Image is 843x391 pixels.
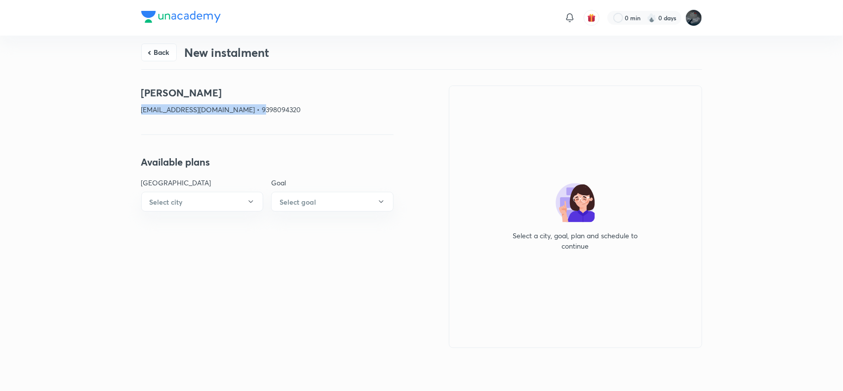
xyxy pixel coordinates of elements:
button: Back [141,43,177,61]
button: avatar [584,10,600,26]
img: streak [647,13,657,23]
a: Company Logo [141,11,221,25]
img: Subrahmanyam Mopidevi [685,9,702,26]
p: [EMAIL_ADDRESS][DOMAIN_NAME] • 9398094320 [141,104,394,115]
h3: New instalment [185,45,270,60]
h4: [PERSON_NAME] [141,86,394,100]
img: no-plan-selected [556,183,595,222]
p: Select a city, goal, plan and schedule to continue [506,230,644,251]
img: Company Logo [141,11,221,23]
button: Select goal [271,192,394,212]
p: Goal [271,177,394,188]
img: avatar [587,13,596,22]
h6: Select goal [280,197,316,207]
h4: Available plans [141,155,394,170]
p: [GEOGRAPHIC_DATA] [141,177,264,188]
button: Select city [141,192,264,212]
h6: Select city [150,197,183,207]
